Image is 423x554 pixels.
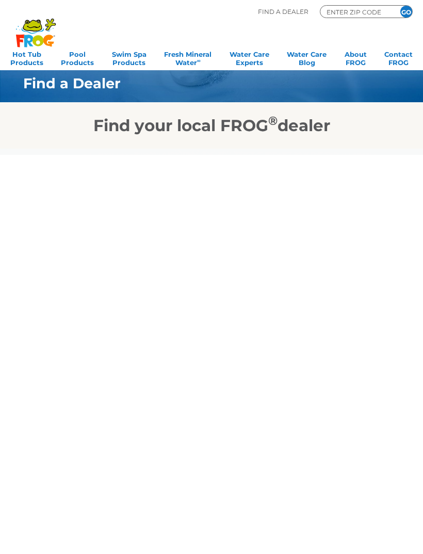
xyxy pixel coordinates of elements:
[258,5,308,18] p: Find A Dealer
[230,47,269,68] a: Water CareExperts
[345,47,367,68] a: AboutFROG
[268,113,278,128] sup: ®
[10,47,43,68] a: Hot TubProducts
[384,47,413,68] a: ContactFROG
[61,47,94,68] a: PoolProducts
[10,5,61,48] img: Frog Products Logo
[8,116,415,135] h2: Find your local FROG dealer
[164,47,211,68] a: Fresh MineralWater∞
[197,58,201,64] sup: ∞
[23,75,375,91] h1: Find a Dealer
[112,47,147,68] a: Swim SpaProducts
[400,6,412,18] input: GO
[287,47,327,68] a: Water CareBlog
